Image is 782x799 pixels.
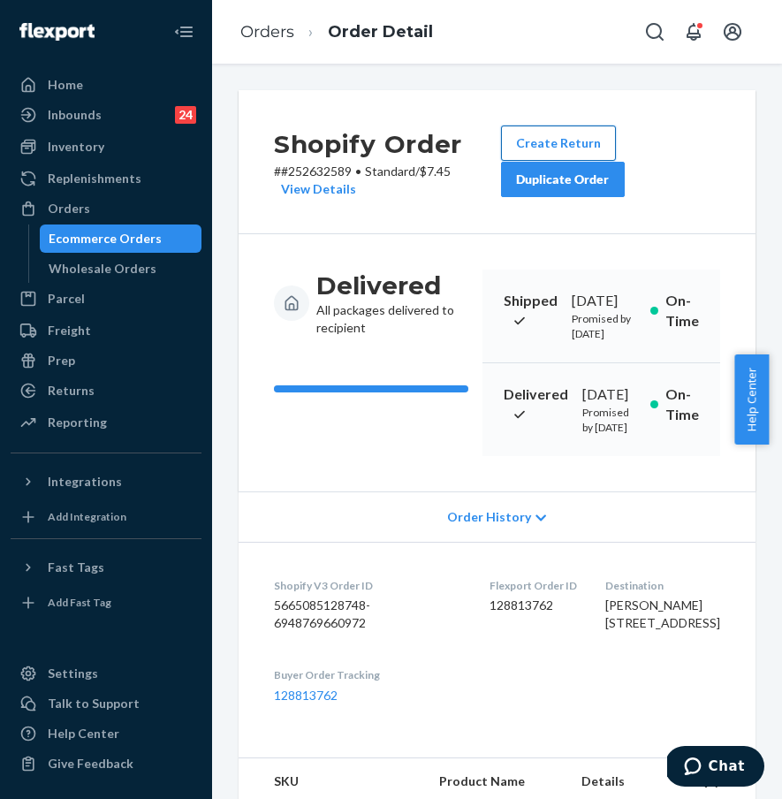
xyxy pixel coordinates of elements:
div: Integrations [48,473,122,491]
div: 24 [175,106,196,124]
div: Returns [48,382,95,399]
a: Home [11,71,201,99]
div: Inventory [48,138,104,156]
a: Freight [11,316,201,345]
div: Reporting [48,414,107,431]
a: Order Detail [328,22,433,42]
a: 128813762 [274,688,338,703]
div: Replenishments [48,170,141,187]
h2: Shopify Order [274,126,501,163]
span: [PERSON_NAME] [STREET_ADDRESS] [605,597,720,630]
dt: Destination [605,578,720,593]
a: Reporting [11,408,201,437]
div: Inbounds [48,106,102,124]
a: Replenishments [11,164,201,193]
p: On-Time [665,384,699,425]
div: Give Feedback [48,755,133,772]
img: Flexport logo [19,23,95,41]
div: Help Center [48,725,119,742]
a: Wholesale Orders [40,255,202,283]
div: Orders [48,200,90,217]
div: Settings [48,665,98,682]
div: Prep [48,352,75,369]
button: Close Navigation [166,14,201,49]
div: Duplicate Order [516,171,610,188]
button: Open account menu [715,14,750,49]
button: Integrations [11,468,201,496]
button: Give Feedback [11,750,201,778]
div: Add Fast Tag [48,595,111,610]
div: Home [48,76,83,94]
a: Add Fast Tag [11,589,201,617]
a: Orders [240,22,294,42]
div: Wholesale Orders [49,260,156,278]
p: Delivered [504,384,568,425]
a: Add Integration [11,503,201,531]
dt: Flexport Order ID [490,578,577,593]
p: Promised by [DATE] [582,405,636,435]
div: Fast Tags [48,559,104,576]
p: Promised by [DATE] [572,311,636,341]
p: # #252632589 / $7.45 [274,163,501,198]
ol: breadcrumbs [226,6,447,58]
iframe: Opens a widget where you can chat to one of our agents [667,746,764,790]
a: Returns [11,377,201,405]
h3: Delivered [316,270,468,301]
div: [DATE] [572,291,636,311]
p: On-Time [665,291,699,331]
dd: 128813762 [490,597,577,614]
div: Freight [48,322,91,339]
span: • [355,164,361,179]
a: Orders [11,194,201,223]
a: Settings [11,659,201,688]
a: Ecommerce Orders [40,224,202,253]
div: Ecommerce Orders [49,230,162,247]
a: Inventory [11,133,201,161]
a: Inbounds24 [11,101,201,129]
div: Add Integration [48,509,126,524]
button: Duplicate Order [501,162,625,197]
dd: 5665085128748-6948769660972 [274,597,461,632]
button: Open Search Box [637,14,672,49]
a: Help Center [11,719,201,748]
div: All packages delivered to recipient [316,270,468,337]
button: Open notifications [676,14,711,49]
button: View Details [274,180,356,198]
button: Help Center [734,354,769,445]
button: Talk to Support [11,689,201,718]
dt: Buyer Order Tracking [274,667,461,682]
div: Talk to Support [48,695,140,712]
p: Shipped [504,291,558,331]
button: Create Return [501,126,616,161]
a: Prep [11,346,201,375]
span: Order History [447,508,531,526]
dt: Shopify V3 Order ID [274,578,461,593]
div: [DATE] [582,384,636,405]
a: Parcel [11,285,201,313]
div: Parcel [48,290,85,308]
button: Fast Tags [11,553,201,582]
span: Standard [365,164,415,179]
